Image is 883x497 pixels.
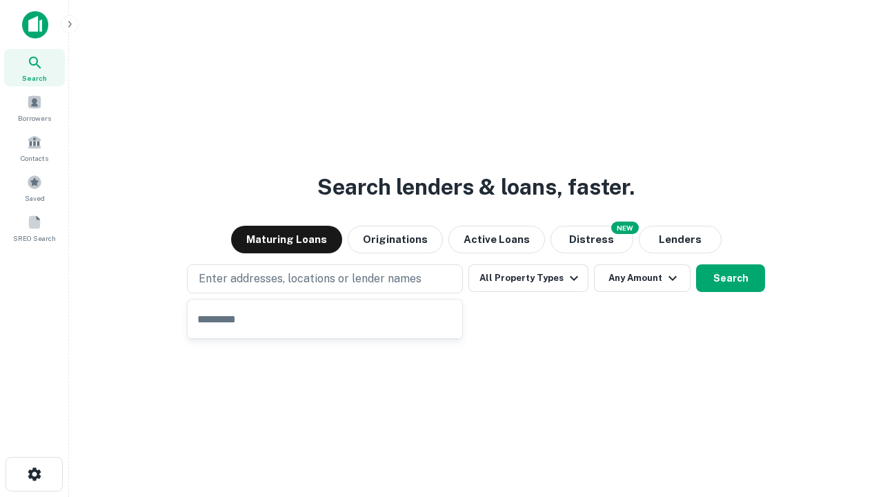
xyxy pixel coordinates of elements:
button: Search [696,264,765,292]
a: Search [4,49,65,86]
button: Any Amount [594,264,691,292]
button: All Property Types [468,264,588,292]
h3: Search lenders & loans, faster. [317,170,635,204]
span: Search [22,72,47,84]
div: NEW [611,222,639,234]
iframe: Chat Widget [814,387,883,453]
p: Enter addresses, locations or lender names [199,271,421,287]
button: Search distressed loans with lien and other non-mortgage details. [550,226,633,253]
button: Originations [348,226,443,253]
button: Active Loans [448,226,545,253]
span: Saved [25,193,45,204]
button: Lenders [639,226,722,253]
img: capitalize-icon.png [22,11,48,39]
span: SREO Search [13,233,56,244]
button: Enter addresses, locations or lender names [187,264,463,293]
button: Maturing Loans [231,226,342,253]
a: Borrowers [4,89,65,126]
a: Saved [4,169,65,206]
a: SREO Search [4,209,65,246]
a: Contacts [4,129,65,166]
span: Contacts [21,153,48,164]
span: Borrowers [18,113,51,124]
